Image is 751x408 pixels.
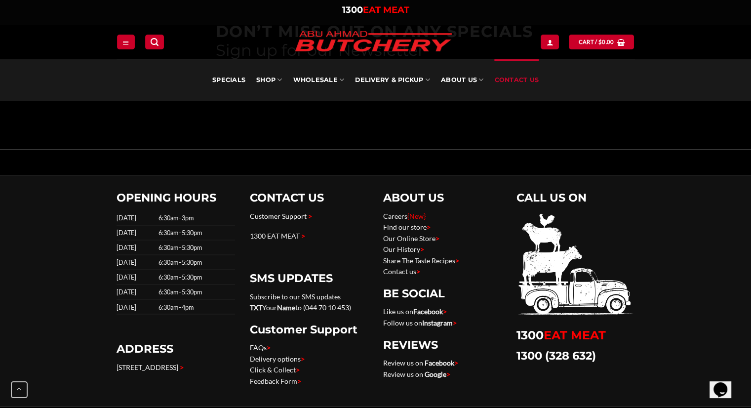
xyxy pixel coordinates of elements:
span: > [267,343,271,351]
td: 6:30am–4pm [156,299,235,314]
a: [STREET_ADDRESS] [117,363,178,371]
td: 6:30am–3pm [156,210,235,225]
h2: Customer Support [250,322,368,336]
p: Like us on Follow us on [383,306,502,328]
h2: ABOUT US [383,190,502,204]
h2: OPENING HOURS [117,190,235,204]
span: Cart / [578,38,614,46]
span: > [420,245,424,253]
a: SHOP [256,59,282,101]
p: Review us on Review us on [383,357,502,379]
a: 1300 (328 632) [516,348,596,362]
a: Delivery options> [250,354,305,363]
bdi: 0.00 [598,39,614,45]
p: Subscribe to our SMS updates Your to (044 70 10 453) [250,291,368,313]
td: [DATE] [117,270,156,285]
a: Facebook [413,307,443,315]
h2: CONTACT US [250,190,368,204]
a: View cart [569,35,634,49]
a: Find our store> [383,222,431,231]
span: $ [598,38,602,46]
a: 1300 EAT MEAT [250,231,300,240]
button: Go to top [11,381,28,398]
strong: TXT [250,303,262,311]
td: [DATE] [117,299,156,314]
span: EAT MEAT [363,4,409,15]
img: Abu Ahmad Butchery [287,25,460,59]
h2: BE SOCIAL [383,286,502,300]
td: 6:30am–5:30pm [156,285,235,299]
a: Login [541,35,558,49]
span: > [435,234,439,242]
a: 1300EAT MEAT [516,327,606,342]
td: 6:30am–5:30pm [156,240,235,255]
span: > [455,256,459,264]
a: Wholesale [293,59,344,101]
a: Contact us> [383,267,420,275]
span: > [308,211,312,220]
iframe: chat widget [710,368,741,398]
a: Instagram [422,318,453,326]
span: > [297,376,301,385]
td: 6:30am–5:30pm [156,270,235,285]
strong: Name [277,303,295,311]
a: Careers{New} [383,211,426,220]
a: FAQs> [250,343,271,351]
a: Our History> [383,245,424,253]
a: Contact Us [494,59,539,101]
a: Feedback Form> [250,376,301,385]
h2: ADDRESS [117,341,235,356]
h2: REVIEWS [383,337,502,352]
span: > [416,267,420,275]
span: > [446,369,450,378]
a: Specials [212,59,245,101]
span: > [301,231,305,240]
td: 6:30am–5:30pm [156,225,235,240]
a: Customer Support [250,211,307,220]
td: [DATE] [117,285,156,299]
a: Menu [117,35,135,49]
span: EAT MEAT [544,327,606,342]
a: Search [145,35,164,49]
h2: CALL US ON [516,190,635,204]
td: [DATE] [117,240,156,255]
span: > [443,307,447,315]
span: > [301,354,305,363]
a: Share The Taste Recipes> [383,256,459,264]
td: [DATE] [117,210,156,225]
span: {New} [407,211,426,220]
a: 1300EAT MEAT [342,4,409,15]
a: Our Online Store> [383,234,439,242]
img: 1300eatmeat.png [516,210,635,319]
a: Facebook [425,358,454,367]
a: Click & Collect> [250,365,300,373]
td: [DATE] [117,255,156,270]
a: Google [425,369,446,378]
span: > [453,318,457,326]
span: > [427,222,431,231]
span: 1300 [342,4,363,15]
span: > [180,363,184,371]
a: About Us [441,59,483,101]
td: 6:30am–5:30pm [156,255,235,270]
span: > [296,365,300,373]
h2: SMS UPDATES [250,271,368,285]
a: Delivery & Pickup [355,59,430,101]
span: > [454,358,458,367]
td: [DATE] [117,225,156,240]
